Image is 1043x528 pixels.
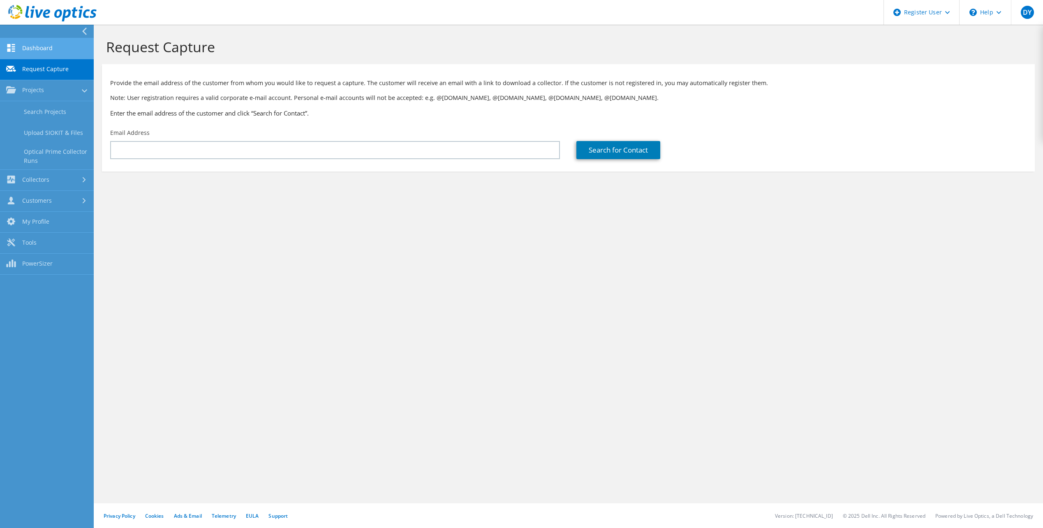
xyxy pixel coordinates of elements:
[104,512,135,519] a: Privacy Policy
[110,109,1027,118] h3: Enter the email address of the customer and click “Search for Contact”.
[935,512,1033,519] li: Powered by Live Optics, a Dell Technology
[843,512,925,519] li: © 2025 Dell Inc. All Rights Reserved
[1021,6,1034,19] span: DY
[246,512,259,519] a: EULA
[969,9,977,16] svg: \n
[145,512,164,519] a: Cookies
[775,512,833,519] li: Version: [TECHNICAL_ID]
[212,512,236,519] a: Telemetry
[576,141,660,159] a: Search for Contact
[106,38,1027,56] h1: Request Capture
[174,512,202,519] a: Ads & Email
[268,512,288,519] a: Support
[110,93,1027,102] p: Note: User registration requires a valid corporate e-mail account. Personal e-mail accounts will ...
[110,79,1027,88] p: Provide the email address of the customer from whom you would like to request a capture. The cust...
[110,129,150,137] label: Email Address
